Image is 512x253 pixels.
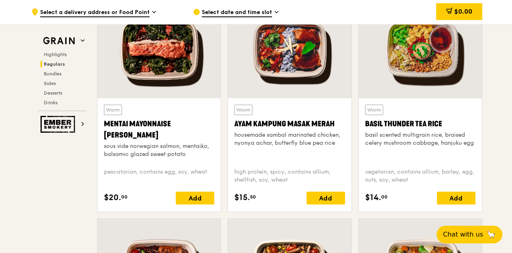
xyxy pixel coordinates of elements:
div: Basil Thunder Tea Rice [365,118,475,130]
div: housemade sambal marinated chicken, nyonya achar, butterfly blue pea rice [234,131,345,147]
span: $20. [104,192,121,204]
div: Add [307,192,345,204]
div: vegetarian, contains allium, barley, egg, nuts, soy, wheat [365,168,475,185]
span: 00 [381,194,388,200]
div: pescatarian, contains egg, soy, wheat [104,168,214,185]
span: Regulars [44,61,65,67]
div: Warm [104,105,122,115]
span: $0.00 [454,8,472,15]
span: 50 [250,194,256,200]
span: Bundles [44,71,61,77]
div: high protein, spicy, contains allium, shellfish, soy, wheat [234,168,345,185]
img: Grain web logo [41,34,77,48]
img: Ember Smokery web logo [41,116,77,133]
div: Mentai Mayonnaise [PERSON_NAME] [104,118,214,141]
div: Add [437,192,475,204]
span: Chat with us [443,230,483,239]
span: Sides [44,81,56,86]
span: Select a delivery address or Food Point [40,8,150,17]
span: 🦙 [486,230,496,239]
div: basil scented multigrain rice, braised celery mushroom cabbage, hanjuku egg [365,131,475,147]
span: $14. [365,192,381,204]
button: Chat with us🦙 [437,226,502,243]
div: Warm [234,105,252,115]
span: Desserts [44,90,62,96]
div: Warm [365,105,383,115]
div: Ayam Kampung Masak Merah [234,118,345,130]
div: Add [176,192,214,204]
span: $15. [234,192,250,204]
div: sous vide norwegian salmon, mentaiko, balsamic glazed sweet potato [104,142,214,158]
span: Drinks [44,100,57,105]
span: Select date and time slot [202,8,272,17]
span: 00 [121,194,128,200]
span: Highlights [44,52,67,57]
